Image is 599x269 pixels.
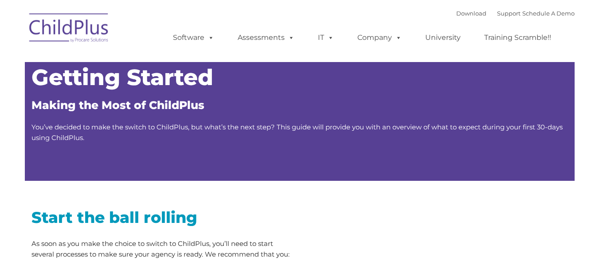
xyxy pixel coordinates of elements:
a: University [416,29,470,47]
a: IT [309,29,343,47]
h2: Start the ball rolling [31,207,293,227]
p: As soon as you make the choice to switch to ChildPlus, you’ll need to start several processes to ... [31,238,293,260]
img: ChildPlus by Procare Solutions [25,7,114,51]
a: Download [456,10,486,17]
a: Schedule A Demo [522,10,575,17]
a: Software [164,29,223,47]
a: Support [497,10,521,17]
a: Assessments [229,29,303,47]
font: | [456,10,575,17]
a: Training Scramble!! [475,29,560,47]
span: Making the Most of ChildPlus [31,98,204,112]
span: You’ve decided to make the switch to ChildPlus, but what’s the next step? This guide will provide... [31,123,563,142]
a: Company [348,29,411,47]
span: Getting Started [31,64,213,91]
